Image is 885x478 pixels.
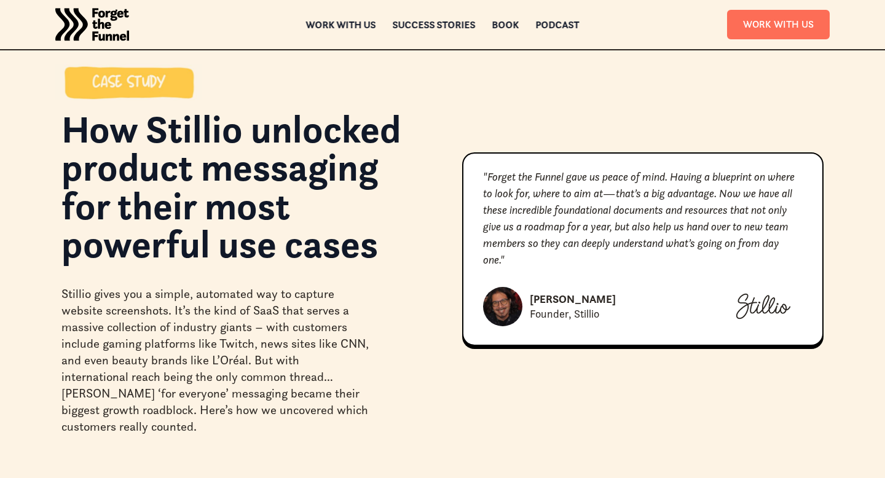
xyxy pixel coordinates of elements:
[492,20,519,29] a: Book
[61,110,423,276] h1: How Stillio unlocked product messaging for their most powerful use cases
[306,20,376,29] a: Work with us
[483,170,795,267] em: "Forget the Funnel gave us peace of mind. Having a blueprint on where to look for, where to aim a...
[61,286,369,435] div: Stillio gives you a simple, automated way to capture website screenshots. It’s the kind of SaaS t...
[530,292,616,307] div: [PERSON_NAME]
[536,20,580,29] a: Podcast
[530,307,599,321] div: Founder, Stillio
[393,20,476,29] a: Success Stories
[727,10,830,39] a: Work With Us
